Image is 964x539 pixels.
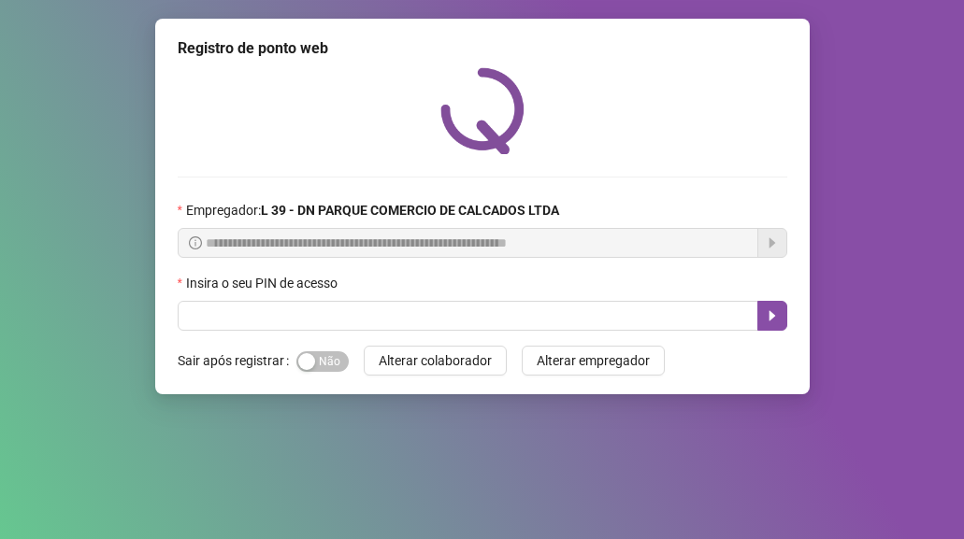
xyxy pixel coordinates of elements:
span: Alterar colaborador [379,350,492,371]
span: info-circle [189,236,202,249]
span: caret-right [765,308,780,323]
button: Alterar empregador [522,346,665,376]
div: Registro de ponto web [178,37,787,60]
label: Sair após registrar [178,346,296,376]
button: Alterar colaborador [364,346,507,376]
span: Empregador : [186,200,559,220]
span: Alterar empregador [537,350,650,371]
img: QRPoint [440,67,525,154]
strong: L 39 - DN PARQUE COMERCIO DE CALCADOS LTDA [261,203,559,218]
label: Insira o seu PIN de acesso [178,273,350,293]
